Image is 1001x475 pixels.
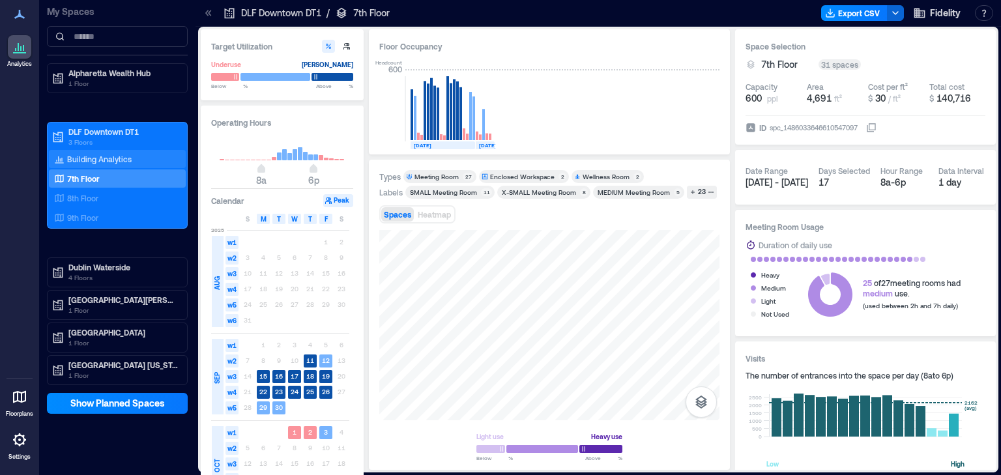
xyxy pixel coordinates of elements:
text: 11 [306,356,314,364]
button: 7th Floor [761,58,813,71]
div: Heavy [761,268,779,281]
p: / [326,7,330,20]
div: Labels [379,187,403,197]
p: My Spaces [47,5,188,18]
h3: Meeting Room Usage [746,220,985,233]
span: $ [868,94,873,103]
a: Analytics [3,31,36,72]
span: w3 [225,370,239,383]
div: MEDIUM Meeting Room [598,188,670,197]
span: w5 [225,401,239,414]
p: Analytics [7,60,32,68]
div: Date Range [746,166,788,176]
text: [DATE] [479,142,497,149]
span: w3 [225,457,239,470]
p: [GEOGRAPHIC_DATA] [US_STATE] [68,360,178,370]
span: w1 [225,236,239,249]
p: DLF Downtown DT1 [241,7,321,20]
span: w1 [225,426,239,439]
div: of 27 meeting rooms had use. [863,278,961,298]
text: 23 [275,388,283,396]
div: SMALL Meeting Room​ [410,188,477,197]
span: w2 [225,442,239,455]
div: 1 day [938,176,986,189]
p: [GEOGRAPHIC_DATA] [68,327,178,338]
span: w2 [225,354,239,367]
div: Not Used [761,308,789,321]
tspan: 0 [759,433,762,440]
p: 9th Floor [67,212,98,223]
p: 1 Floor [68,78,178,89]
div: 31 spaces [819,59,861,70]
span: Fidelity [930,7,961,20]
tspan: 1000 [749,418,762,424]
div: Types [379,171,401,182]
text: 30 [275,403,283,411]
span: w3 [225,267,239,280]
span: w2 [225,252,239,265]
tspan: 500 [752,425,762,432]
span: F [325,214,328,224]
text: 2 [308,428,312,436]
span: 140,716 [936,93,971,104]
span: 600 [746,92,762,105]
p: Floorplans [6,410,33,418]
text: 18 [306,372,314,380]
h3: Operating Hours [211,116,353,129]
span: M [261,214,267,224]
span: Heatmap [418,210,451,219]
text: 1 [293,428,297,436]
div: Days Selected [819,166,870,176]
p: 7th Floor [67,173,100,184]
span: Show Planned Spaces [70,397,165,410]
span: medium [863,289,893,298]
span: 6p [308,175,319,186]
div: 8 [580,188,588,196]
button: IDspc_1486033646610547097 [866,122,877,133]
p: 4 Floors [68,272,178,283]
span: 2025 [211,226,224,234]
div: Area [807,81,824,92]
tspan: 2000 [749,402,762,409]
span: 4,691 [807,93,832,104]
button: 23 [687,186,717,199]
div: Floor Occupancy [379,40,719,53]
span: Spaces [384,210,411,219]
div: 17 [819,176,870,189]
text: 16 [275,372,283,380]
span: 30 [875,93,886,104]
span: 7th Floor [761,58,798,71]
button: Peak [323,194,353,207]
span: ID [759,121,766,134]
text: 24 [291,388,298,396]
span: W [291,214,298,224]
div: Total cost [929,81,965,92]
text: 22 [259,388,267,396]
button: Show Planned Spaces [47,393,188,414]
p: 7th Floor [353,7,390,20]
span: Above % [316,82,353,90]
button: Spaces [381,207,414,222]
span: Above % [585,454,622,462]
span: w4 [225,386,239,399]
span: AUG [212,276,222,290]
div: Wellness Room [583,172,630,181]
span: / ft² [888,94,901,103]
div: The number of entrances into the space per day ( 8a to 6p ) [746,370,985,381]
span: 25 [863,278,872,287]
div: Low [766,457,779,470]
div: Light use [476,430,504,443]
span: SEP [212,372,222,384]
span: ft² [834,94,842,103]
p: 1 Floor [68,305,178,315]
button: Heatmap [415,207,454,222]
span: T [277,214,281,224]
span: ppl [767,93,778,104]
span: [DATE] - [DATE] [746,177,808,188]
p: Settings [8,453,31,461]
div: 2 [559,173,566,180]
div: Meeting Room [414,172,459,181]
div: 27 [463,173,474,180]
tspan: 2500 [749,394,762,401]
div: [PERSON_NAME] [302,58,353,71]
